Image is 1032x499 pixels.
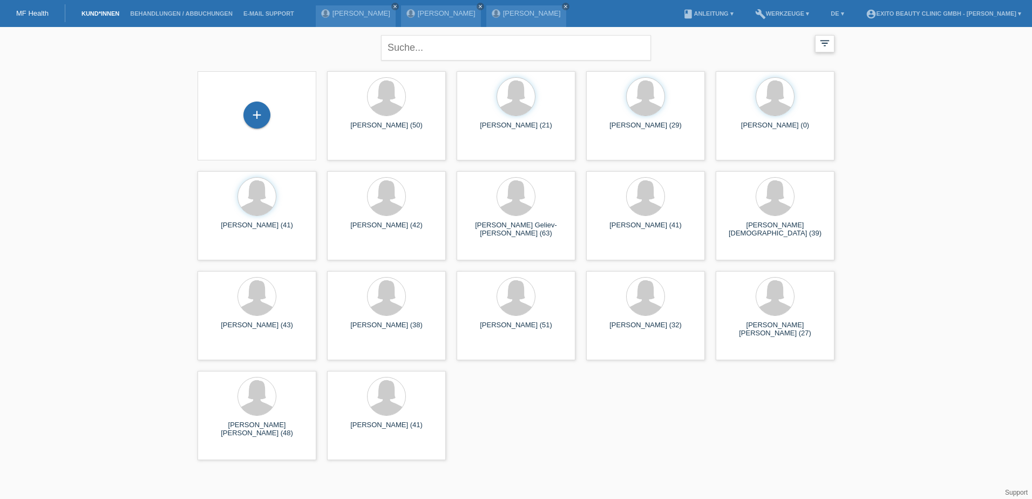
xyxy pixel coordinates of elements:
i: close [392,4,398,9]
div: [PERSON_NAME] (50) [336,121,437,138]
div: Kund*in hinzufügen [244,106,270,124]
a: [PERSON_NAME] [503,9,561,17]
div: [PERSON_NAME] (43) [206,321,308,338]
input: Suche... [381,35,651,60]
a: [PERSON_NAME] [332,9,390,17]
a: Behandlungen / Abbuchungen [125,10,238,17]
div: [PERSON_NAME] (51) [465,321,567,338]
i: close [478,4,483,9]
div: [PERSON_NAME] (38) [336,321,437,338]
a: Kund*innen [76,10,125,17]
div: [PERSON_NAME] (29) [595,121,696,138]
div: [PERSON_NAME] Geliev-[PERSON_NAME] (63) [465,221,567,238]
a: bookAnleitung ▾ [677,10,738,17]
a: buildWerkzeuge ▾ [750,10,815,17]
div: [PERSON_NAME] [PERSON_NAME] (27) [724,321,826,338]
i: account_circle [866,9,877,19]
div: [PERSON_NAME] (41) [595,221,696,238]
a: MF Health [16,9,49,17]
a: Support [1005,489,1028,496]
a: close [562,3,569,10]
div: [PERSON_NAME] (41) [206,221,308,238]
a: E-Mail Support [238,10,300,17]
i: book [683,9,694,19]
div: [PERSON_NAME] (42) [336,221,437,238]
a: account_circleExito Beauty Clinic GmbH - [PERSON_NAME] ▾ [860,10,1027,17]
a: close [391,3,399,10]
div: [PERSON_NAME] (21) [465,121,567,138]
a: [PERSON_NAME] [418,9,476,17]
div: [PERSON_NAME] (32) [595,321,696,338]
a: close [477,3,484,10]
div: [PERSON_NAME] (41) [336,421,437,438]
div: [PERSON_NAME] (0) [724,121,826,138]
i: filter_list [819,37,831,49]
i: build [755,9,766,19]
a: DE ▾ [825,10,849,17]
div: [PERSON_NAME] [PERSON_NAME] (48) [206,421,308,438]
i: close [563,4,568,9]
div: [PERSON_NAME][DEMOGRAPHIC_DATA] (39) [724,221,826,238]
